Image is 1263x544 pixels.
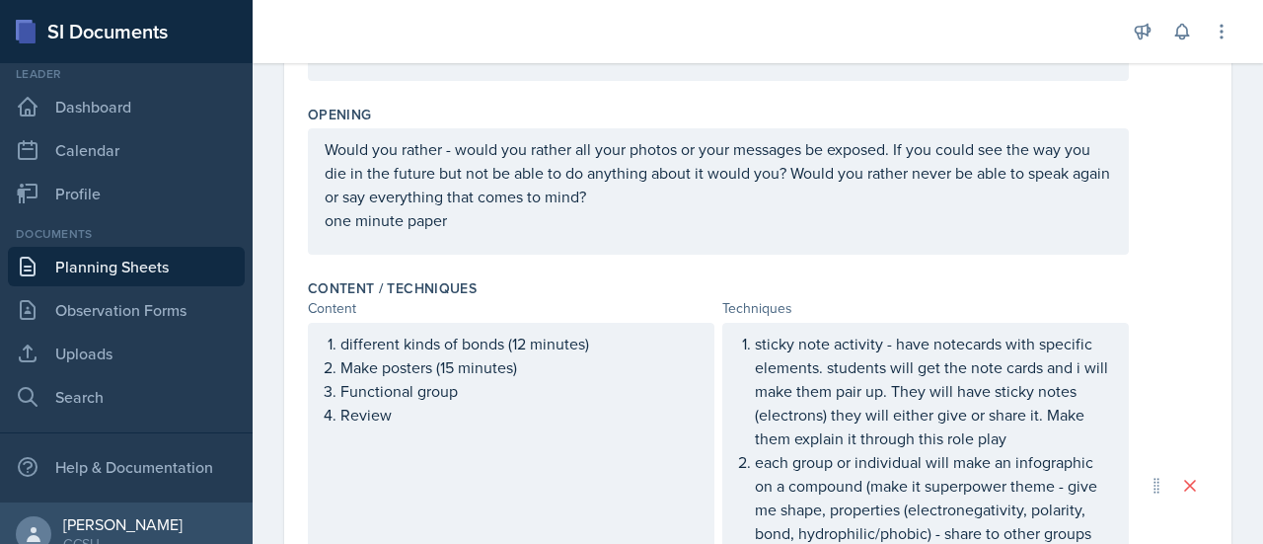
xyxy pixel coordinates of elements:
div: Help & Documentation [8,447,245,487]
p: Would you rather - would you rather all your photos or your messages be exposed. If you could see... [325,137,1112,208]
p: Functional group [340,379,698,403]
p: different kinds of bonds (12 minutes) [340,332,698,355]
a: Planning Sheets [8,247,245,286]
a: Dashboard [8,87,245,126]
div: Techniques [722,298,1129,319]
label: Content / Techniques [308,278,477,298]
p: Review [340,403,698,427]
div: Content [308,298,714,319]
label: Opening [308,105,371,124]
div: [PERSON_NAME] [63,514,183,534]
a: Observation Forms [8,290,245,330]
a: Profile [8,174,245,213]
a: Uploads [8,334,245,373]
p: Make posters (15 minutes) [340,355,698,379]
p: sticky note activity - have notecards with specific elements. students will get the note cards an... [755,332,1112,450]
p: one minute paper [325,208,1112,232]
div: Leader [8,65,245,83]
a: Calendar [8,130,245,170]
a: Search [8,377,245,417]
div: Documents [8,225,245,243]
